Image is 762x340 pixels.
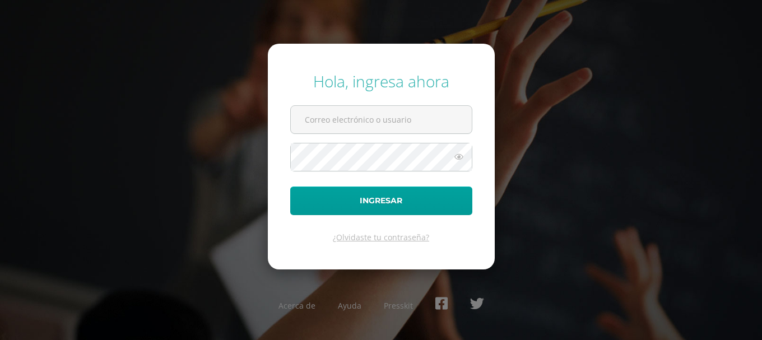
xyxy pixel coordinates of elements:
[290,187,472,215] button: Ingresar
[333,232,429,243] a: ¿Olvidaste tu contraseña?
[291,106,472,133] input: Correo electrónico o usuario
[290,71,472,92] div: Hola, ingresa ahora
[278,300,315,311] a: Acerca de
[338,300,361,311] a: Ayuda
[384,300,413,311] a: Presskit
